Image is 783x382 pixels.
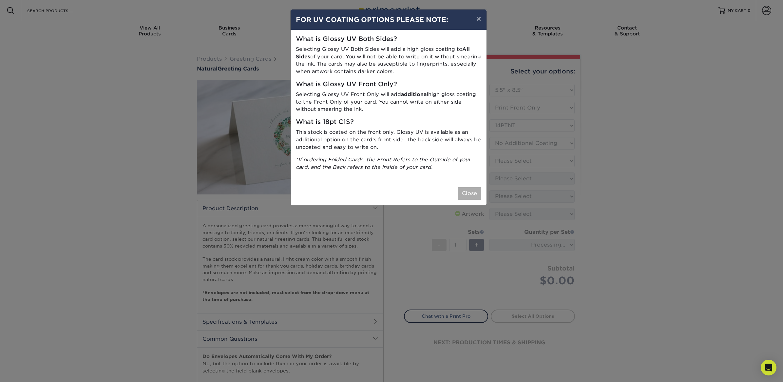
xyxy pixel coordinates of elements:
h5: What is 18pt C1S? [296,118,481,126]
div: Open Intercom Messenger [761,360,776,375]
i: *If ordering Folded Cards, the Front Refers to the Outside of your card, and the Back refers to t... [296,156,471,170]
h5: What is Glossy UV Both Sides? [296,35,481,43]
strong: additional [401,91,428,97]
button: Close [458,187,481,200]
button: × [471,10,486,28]
h4: FOR UV COATING OPTIONS PLEASE NOTE: [296,15,481,25]
strong: All Sides [296,46,470,60]
p: Selecting Glossy UV Front Only will add high gloss coating to the Front Only of your card. You ca... [296,91,481,113]
p: Selecting Glossy UV Both Sides will add a high gloss coating to of your card. You will not be abl... [296,46,481,75]
h5: What is Glossy UV Front Only? [296,81,481,88]
p: This stock is coated on the front only. Glossy UV is available as an additional option on the car... [296,129,481,151]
